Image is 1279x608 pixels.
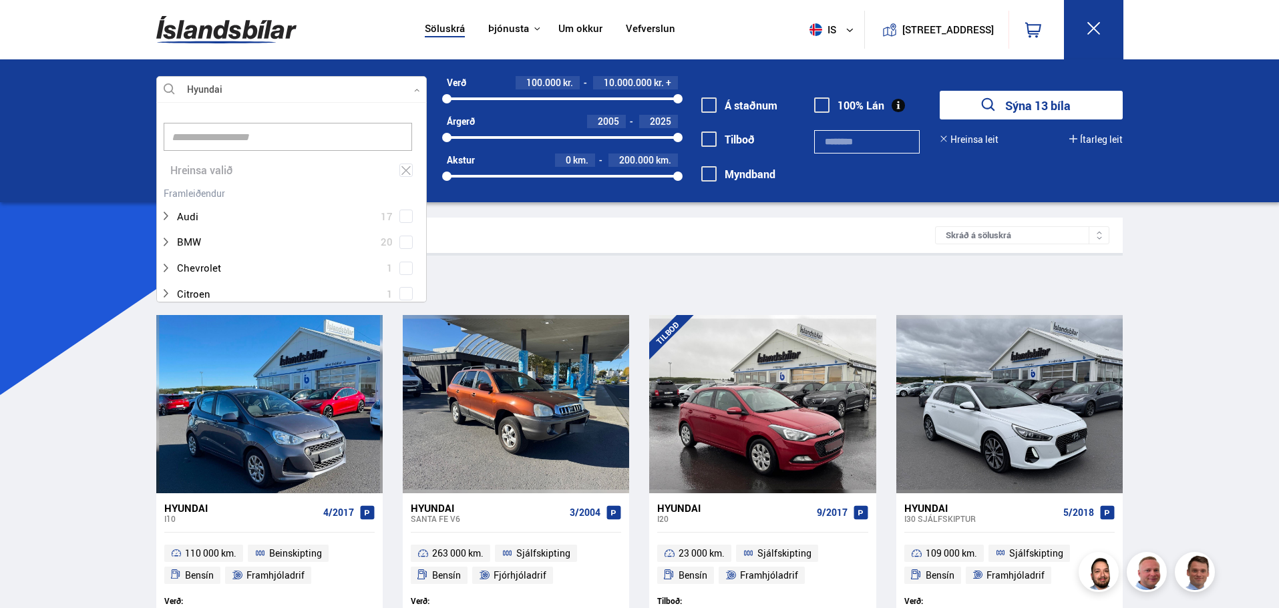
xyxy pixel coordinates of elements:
[904,596,1010,606] div: Verð:
[425,23,465,37] a: Söluskrá
[940,91,1123,119] button: Sýna 13 bíla
[381,232,393,252] span: 20
[1069,134,1123,145] button: Ítarleg leit
[387,258,393,278] span: 1
[872,11,1001,49] a: [STREET_ADDRESS]
[432,567,461,583] span: Bensín
[654,77,664,88] span: kr.
[650,115,671,127] span: 2025
[447,155,475,166] div: Akstur
[701,99,777,111] label: Á staðnum
[170,228,936,242] div: Leitarniðurstöður 13 bílar
[185,567,214,583] span: Bensín
[566,154,571,166] span: 0
[1177,554,1217,594] img: FbJEzSuNWCJXmdc-.webp
[1063,507,1094,518] span: 5/2018
[1081,554,1121,594] img: nhp88E3Fdnt1Opn2.png
[904,514,1058,523] div: i30 SJÁLFSKIPTUR
[488,23,529,35] button: Þjónusta
[619,154,654,166] span: 200.000
[701,133,755,145] label: Tilboð
[246,567,305,583] span: Framhjóladrif
[598,115,619,127] span: 2005
[626,23,675,37] a: Vefverslun
[558,23,602,37] a: Um okkur
[804,23,838,36] span: is
[740,567,798,583] span: Framhjóladrif
[804,10,864,49] button: is
[604,76,652,89] span: 10.000.000
[657,502,811,514] div: Hyundai
[164,502,318,514] div: Hyundai
[494,567,546,583] span: Fjórhjóladrif
[757,545,811,561] span: Sjálfskipting
[381,207,393,226] span: 17
[657,596,763,606] div: Tilboð:
[156,8,297,51] img: G0Ugv5HjCgRt.svg
[411,514,564,523] div: Santa Fe V6
[432,545,484,561] span: 263 000 km.
[657,514,811,523] div: i20
[447,77,466,88] div: Verð
[164,514,318,523] div: i10
[666,77,671,88] span: +
[185,545,236,561] span: 110 000 km.
[411,596,516,606] div: Verð:
[1009,545,1063,561] span: Sjálfskipting
[679,567,707,583] span: Bensín
[570,507,600,518] span: 3/2004
[926,545,977,561] span: 109 000 km.
[157,158,426,184] div: Hreinsa valið
[908,24,989,35] button: [STREET_ADDRESS]
[926,567,954,583] span: Bensín
[387,284,393,304] span: 1
[526,76,561,89] span: 100.000
[411,502,564,514] div: Hyundai
[11,5,51,45] button: Opna LiveChat spjallviðmót
[269,545,322,561] span: Beinskipting
[940,134,998,145] button: Hreinsa leit
[679,545,725,561] span: 23 000 km.
[323,507,354,518] span: 4/2017
[1129,554,1169,594] img: siFngHWaQ9KaOqBr.png
[656,155,671,166] span: km.
[164,596,270,606] div: Verð:
[447,116,475,127] div: Árgerð
[563,77,573,88] span: kr.
[814,99,884,111] label: 100% Lán
[986,567,1045,583] span: Framhjóladrif
[817,507,848,518] span: 9/2017
[516,545,570,561] span: Sjálfskipting
[904,502,1058,514] div: Hyundai
[809,23,822,36] img: svg+xml;base64,PHN2ZyB4bWxucz0iaHR0cDovL3d3dy53My5vcmcvMjAwMC9zdmciIHdpZHRoPSI1MTIiIGhlaWdodD0iNT...
[573,155,588,166] span: km.
[701,168,775,180] label: Myndband
[935,226,1109,244] div: Skráð á söluskrá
